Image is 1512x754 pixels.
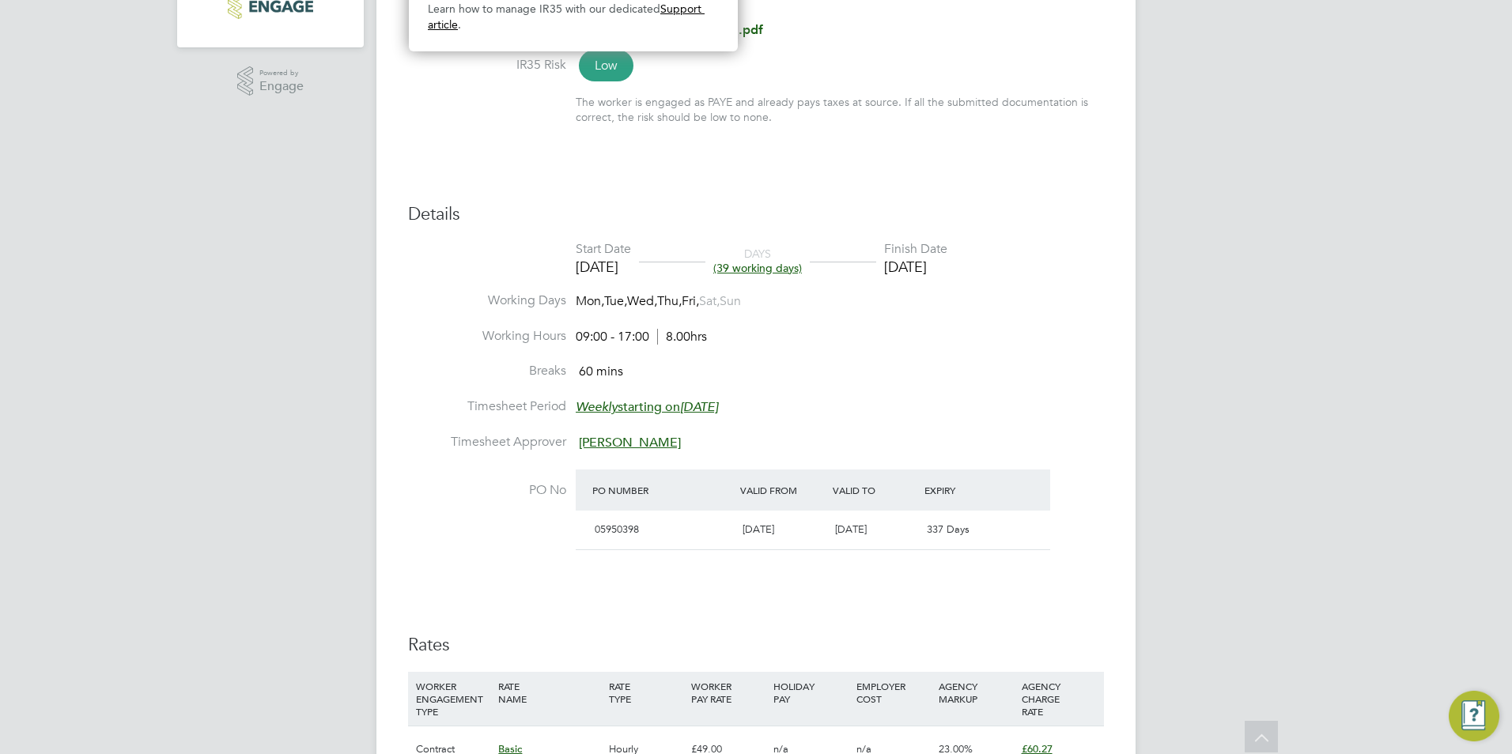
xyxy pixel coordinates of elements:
[259,66,304,80] span: Powered by
[576,329,707,345] div: 09:00 - 17:00
[699,293,720,309] span: Sat,
[769,672,852,713] div: HOLIDAY PAY
[680,399,718,415] em: [DATE]
[259,80,304,93] span: Engage
[408,634,1104,657] h3: Rates
[657,293,682,309] span: Thu,
[408,434,566,451] label: Timesheet Approver
[736,476,829,504] div: Valid From
[1018,672,1100,726] div: AGENCY CHARGE RATE
[1449,691,1499,741] button: Engage Resource Center
[743,522,774,536] span: [DATE]
[428,2,705,32] a: Support article
[920,476,1013,504] div: Expiry
[705,247,810,275] div: DAYS
[412,672,494,726] div: WORKER ENGAGEMENT TYPE
[408,398,566,415] label: Timesheet Period
[713,261,802,275] span: (39 working days)
[458,18,461,32] span: .
[927,522,970,536] span: 337 Days
[884,258,947,276] div: [DATE]
[576,293,604,309] span: Mon,
[682,293,699,309] span: Fri,
[829,476,921,504] div: Valid To
[657,329,707,345] span: 8.00hrs
[408,203,1104,226] h3: Details
[408,482,566,499] label: PO No
[687,672,769,713] div: WORKER PAY RATE
[428,2,660,16] span: Learn how to manage IR35 with our dedicated
[408,363,566,379] label: Breaks
[835,522,867,536] span: [DATE]
[408,328,566,345] label: Working Hours
[935,672,1017,713] div: AGENCY MARKUP
[494,672,604,713] div: RATE NAME
[852,672,935,713] div: EMPLOYER COST
[576,399,718,415] span: starting on
[604,293,627,309] span: Tue,
[576,241,631,258] div: Start Date
[408,57,566,74] label: IR35 Risk
[579,364,623,380] span: 60 mins
[627,293,657,309] span: Wed,
[408,292,566,309] label: Working Days
[595,522,639,536] span: 05950398
[576,399,618,415] em: Weekly
[605,672,687,713] div: RATE TYPE
[576,258,631,276] div: [DATE]
[720,293,741,309] span: Sun
[576,95,1104,123] div: The worker is engaged as PAYE and already pays taxes at source. If all the submitted documentatio...
[588,476,736,504] div: PO Number
[579,435,681,451] span: [PERSON_NAME]
[579,50,633,81] span: Low
[884,241,947,258] div: Finish Date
